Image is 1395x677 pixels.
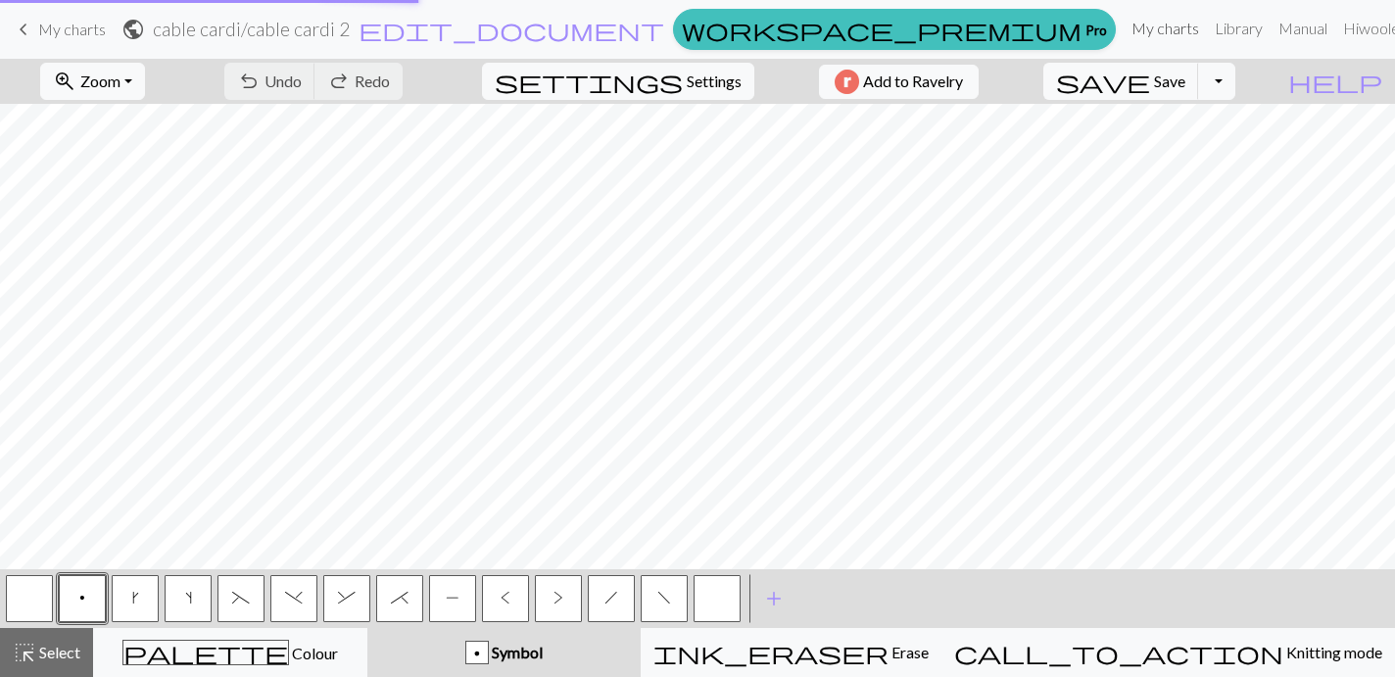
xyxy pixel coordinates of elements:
button: h [588,575,635,622]
img: Ravelry [835,70,859,94]
span: Settings [687,70,742,93]
span: right part of right 3+ stitch cable, wyib [391,590,409,605]
span: workspace_premium [682,16,1082,43]
button: < [482,575,529,622]
button: Add to Ravelry [819,65,979,99]
span: Colour [289,644,338,662]
span: twisted purl [553,590,563,605]
button: ) [270,575,317,622]
span: help [1288,68,1382,95]
span: twisted knit [501,590,510,605]
span: Save [1154,72,1185,90]
span: add [762,585,786,612]
button: Erase [641,628,941,677]
span: edit_document [359,16,664,43]
span: highlight_alt [13,639,36,666]
span: My charts [38,20,106,38]
a: My charts [1124,9,1207,48]
span: increase one left leaning [185,590,192,605]
span: left leaning decrease [657,590,671,605]
button: Colour [93,628,367,677]
button: P [429,575,476,622]
span: Select [36,643,80,661]
span: Add to Ravelry [863,70,963,94]
span: palette [123,639,288,666]
span: ink_eraser [653,639,889,666]
span: Symbol [489,643,543,661]
span: Erase [889,643,929,661]
span: zoom_in [53,68,76,95]
button: > [535,575,582,622]
button: k [112,575,159,622]
a: Pro [673,9,1116,50]
button: p [59,575,106,622]
a: My charts [12,13,106,46]
button: & [323,575,370,622]
button: p Symbol [367,628,641,677]
a: Library [1207,9,1271,48]
span: call_to_action [954,639,1283,666]
button: Save [1043,63,1199,100]
span: purl [446,590,459,605]
span: Purl [79,590,85,605]
i: Settings [495,70,683,93]
button: SettingsSettings [482,63,754,100]
span: left part of left 3+ stitch cable, wyif [232,590,250,605]
button: f [641,575,688,622]
button: Knitting mode [941,628,1395,677]
span: Zoom [80,72,120,90]
span: left part of right 3+ stitch cable, wyib [338,590,356,605]
span: right leaning decrease [604,590,618,605]
button: s [165,575,212,622]
span: right part of left 3+ stitch cable, wyif [285,590,303,605]
div: p [466,642,488,665]
span: keyboard_arrow_left [12,16,35,43]
span: public [121,16,145,43]
span: right leaning increase [132,590,139,605]
h2: cable cardi / cable cardi 2 [153,18,350,40]
span: Knitting mode [1283,643,1382,661]
button: Zoom [40,63,145,100]
span: save [1056,68,1150,95]
span: settings [495,68,683,95]
button: ( [217,575,265,622]
a: Manual [1271,9,1335,48]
